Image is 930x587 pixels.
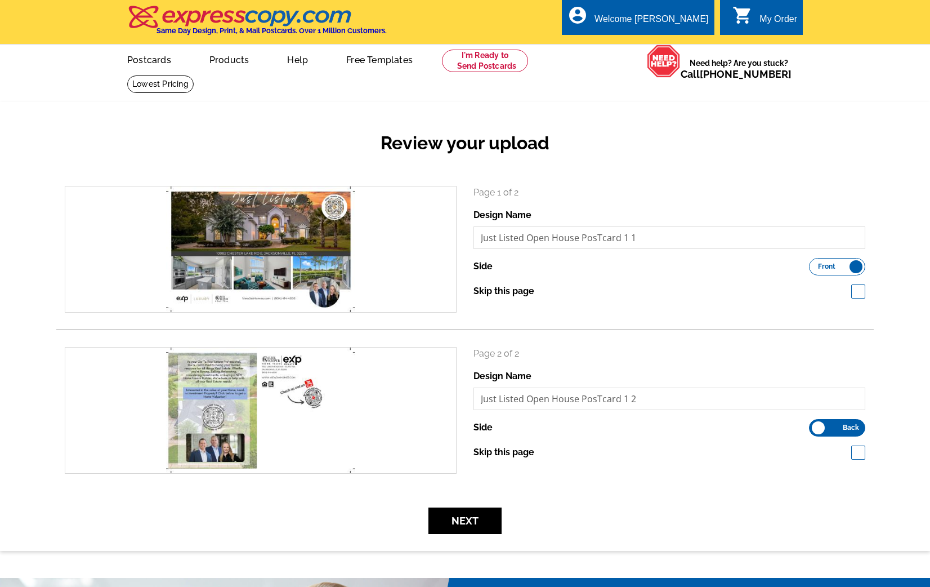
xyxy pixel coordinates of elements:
[681,57,797,80] span: Need help? Are you stuck?
[700,68,792,80] a: [PHONE_NUMBER]
[473,446,534,459] label: Skip this page
[647,45,681,78] img: help
[594,14,708,30] div: Welcome [PERSON_NAME]
[157,26,387,35] h4: Same Day Design, Print, & Mail Postcards. Over 1 Million Customers.
[328,46,431,72] a: Free Templates
[473,421,493,434] label: Side
[56,132,874,154] h2: Review your upload
[473,208,531,222] label: Design Name
[473,226,865,249] input: File Name
[681,68,792,80] span: Call
[732,5,753,25] i: shopping_cart
[428,508,502,534] button: Next
[109,46,189,72] a: Postcards
[473,284,534,298] label: Skip this page
[843,425,859,430] span: Back
[127,14,387,35] a: Same Day Design, Print, & Mail Postcards. Over 1 Million Customers.
[191,46,267,72] a: Products
[818,264,835,269] span: Front
[473,347,865,361] p: Page 2 of 2
[473,388,865,410] input: File Name
[473,370,531,383] label: Design Name
[759,14,797,30] div: My Order
[473,260,493,273] label: Side
[473,186,865,199] p: Page 1 of 2
[732,12,797,26] a: shopping_cart My Order
[567,5,588,25] i: account_circle
[269,46,326,72] a: Help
